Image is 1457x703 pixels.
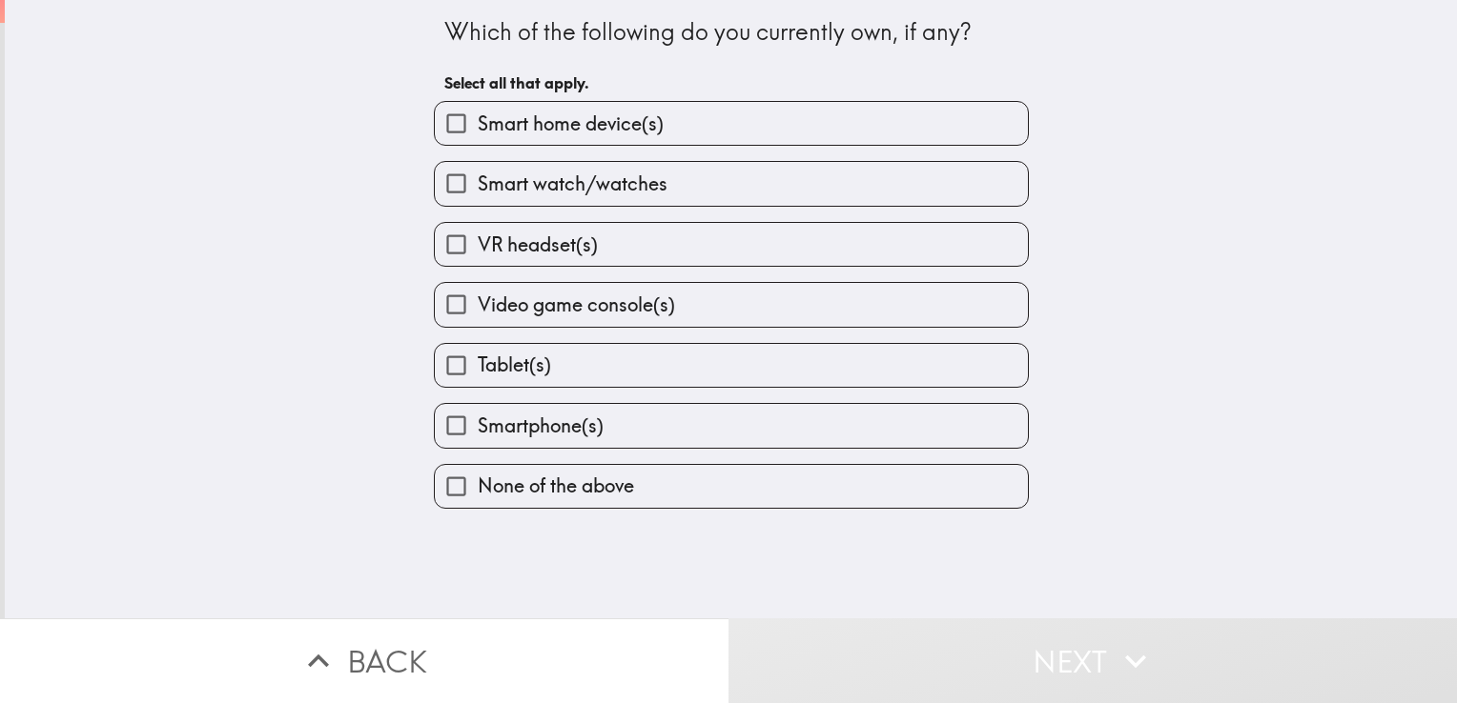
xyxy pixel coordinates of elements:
div: Which of the following do you currently own, if any? [444,16,1018,49]
button: Video game console(s) [435,283,1028,326]
span: Smart watch/watches [478,171,667,197]
button: Smart watch/watches [435,162,1028,205]
button: VR headset(s) [435,223,1028,266]
button: Next [728,618,1457,703]
span: VR headset(s) [478,231,598,258]
button: Tablet(s) [435,344,1028,387]
button: Smartphone(s) [435,404,1028,447]
span: Video game console(s) [478,291,675,318]
span: None of the above [478,472,634,499]
span: Smartphone(s) [478,412,604,439]
button: None of the above [435,465,1028,508]
h6: Select all that apply. [444,72,1018,93]
span: Tablet(s) [478,351,551,378]
button: Smart home device(s) [435,102,1028,145]
span: Smart home device(s) [478,110,664,137]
